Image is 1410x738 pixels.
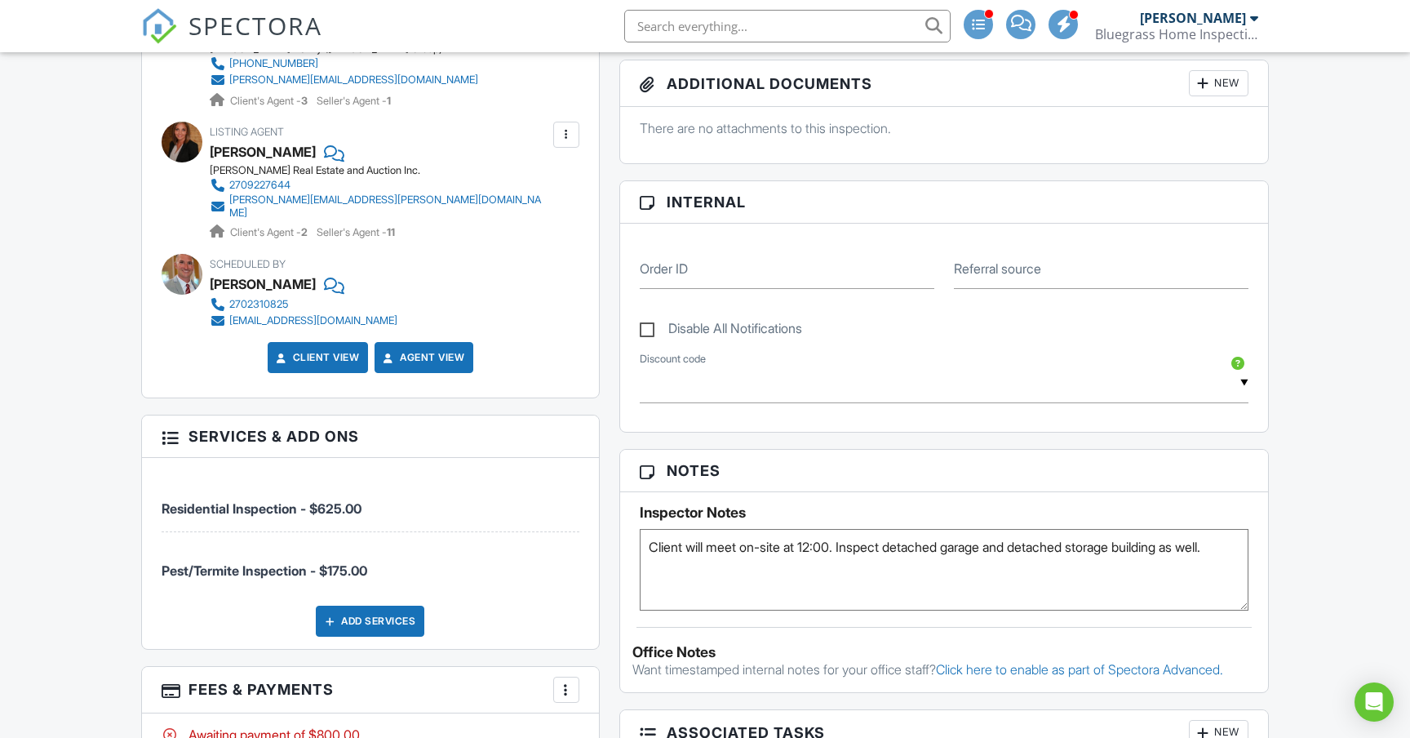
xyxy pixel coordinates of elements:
[229,179,290,192] div: 2709227644
[141,8,177,44] img: The Best Home Inspection Software - Spectora
[387,95,391,107] strong: 1
[210,296,397,313] a: 2702310825
[954,260,1041,278] label: Referral source
[210,140,316,164] a: [PERSON_NAME]
[273,349,360,366] a: Client View
[936,661,1223,678] a: Click here to enable as part of Spectora Advanced.
[210,72,478,88] a: [PERSON_NAME][EMAIL_ADDRESS][DOMAIN_NAME]
[229,193,549,220] div: [PERSON_NAME][EMAIL_ADDRESS][PERSON_NAME][DOMAIN_NAME]
[210,164,562,177] div: [PERSON_NAME] Real Estate and Auction Inc.
[210,56,478,72] a: [PHONE_NUMBER]
[1095,26,1258,42] div: Bluegrass Home Inspections LLC
[229,73,478,87] div: [PERSON_NAME][EMAIL_ADDRESS][DOMAIN_NAME]
[229,298,288,311] div: 2702310825
[380,349,464,366] a: Agent View
[162,470,579,531] li: Service: Residential Inspection
[141,22,322,56] a: SPECTORA
[210,313,397,329] a: [EMAIL_ADDRESS][DOMAIN_NAME]
[632,644,1256,660] div: Office Notes
[640,119,1248,137] p: There are no attachments to this inspection.
[640,321,802,341] label: Disable All Notifications
[162,562,367,579] span: Pest/Termite Inspection - $175.00
[317,226,395,238] span: Seller's Agent -
[210,126,284,138] span: Listing Agent
[210,193,549,220] a: [PERSON_NAME][EMAIL_ADDRESS][PERSON_NAME][DOMAIN_NAME]
[301,95,308,107] strong: 3
[210,272,316,296] div: [PERSON_NAME]
[640,260,688,278] label: Order ID
[230,226,310,238] span: Client's Agent -
[301,226,308,238] strong: 2
[317,95,391,107] span: Seller's Agent -
[1140,10,1246,26] div: [PERSON_NAME]
[162,532,579,593] li: Service: Pest/Termite Inspection
[640,505,1248,521] h5: Inspector Notes
[620,181,1268,224] h3: Internal
[210,258,286,270] span: Scheduled By
[142,667,599,714] h3: Fees & Payments
[640,352,706,367] label: Discount code
[162,500,361,517] span: Residential Inspection - $625.00
[230,95,310,107] span: Client's Agent -
[316,606,424,637] div: Add Services
[229,314,397,327] div: [EMAIL_ADDRESS][DOMAIN_NAME]
[1355,682,1394,722] div: Open Intercom Messenger
[620,60,1268,107] h3: Additional Documents
[640,529,1248,611] textarea: Client will meet on-site at 12:00. Inspect detached garage and detached storage building as well.
[142,416,599,458] h3: Services & Add ons
[188,8,322,42] span: SPECTORA
[632,660,1256,678] p: Want timestamped internal notes for your office staff?
[620,450,1268,492] h3: Notes
[229,57,318,70] div: [PHONE_NUMBER]
[210,177,549,193] a: 2709227644
[624,10,951,42] input: Search everything...
[1189,70,1248,96] div: New
[387,226,395,238] strong: 11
